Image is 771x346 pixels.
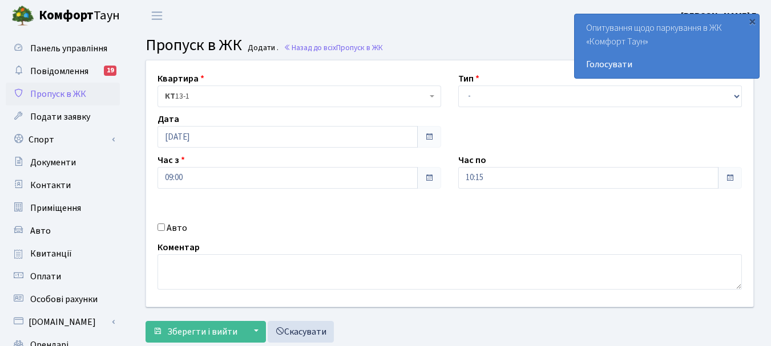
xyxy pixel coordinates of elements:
[6,219,120,242] a: Авто
[6,197,120,219] a: Приміщення
[6,288,120,311] a: Особові рахунки
[586,58,748,71] a: Голосувати
[746,15,758,27] div: ×
[30,293,98,306] span: Особові рахунки
[284,42,383,53] a: Назад до всіхПропуск в ЖК
[146,321,245,343] button: Зберегти і вийти
[30,111,90,123] span: Подати заявку
[6,83,120,105] a: Пропуск в ЖК
[30,179,71,192] span: Контакти
[104,66,116,76] div: 19
[6,128,120,151] a: Спорт
[245,43,278,53] small: Додати .
[39,6,120,26] span: Таун
[30,42,107,55] span: Панель управління
[143,6,171,25] button: Переключити навігацію
[6,265,120,288] a: Оплати
[458,153,486,167] label: Час по
[11,5,34,27] img: logo.png
[167,221,187,235] label: Авто
[158,72,204,86] label: Квартира
[146,34,242,56] span: Пропуск в ЖК
[158,241,200,254] label: Коментар
[6,37,120,60] a: Панель управління
[165,91,427,102] span: <b>КТ</b>&nbsp;&nbsp;&nbsp;&nbsp;13-1
[30,225,51,237] span: Авто
[158,153,185,167] label: Час з
[6,60,120,83] a: Повідомлення19
[681,10,757,22] b: [PERSON_NAME] Г.
[336,42,383,53] span: Пропуск в ЖК
[158,86,441,107] span: <b>КТ</b>&nbsp;&nbsp;&nbsp;&nbsp;13-1
[158,112,179,126] label: Дата
[268,321,334,343] a: Скасувати
[6,311,120,333] a: [DOMAIN_NAME]
[6,151,120,174] a: Документи
[30,156,76,169] span: Документи
[39,6,94,25] b: Комфорт
[30,65,88,78] span: Повідомлення
[30,202,81,214] span: Приміщення
[167,325,237,338] span: Зберегти і вийти
[575,14,759,78] div: Опитування щодо паркування в ЖК «Комфорт Таун»
[6,105,120,128] a: Подати заявку
[30,270,61,283] span: Оплати
[681,9,757,23] a: [PERSON_NAME] Г.
[165,91,175,102] b: КТ
[30,88,86,100] span: Пропуск в ЖК
[458,72,479,86] label: Тип
[30,247,72,260] span: Квитанції
[6,174,120,197] a: Контакти
[6,242,120,265] a: Квитанції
